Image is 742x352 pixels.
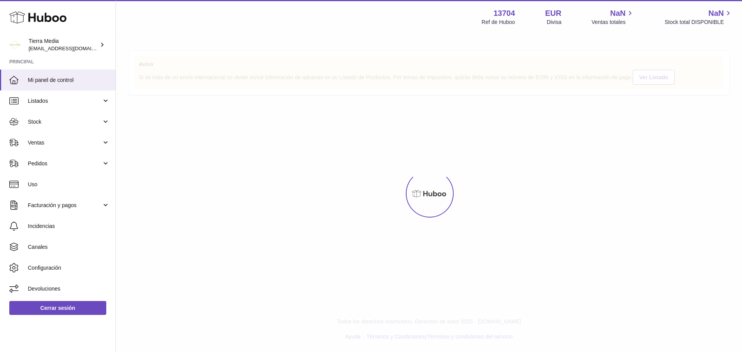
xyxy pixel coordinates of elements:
span: Ventas totales [592,19,635,26]
span: Canales [28,243,110,251]
span: Listados [28,97,102,105]
span: Facturación y pagos [28,202,102,209]
strong: 13704 [494,8,515,19]
a: NaN Stock total DISPONIBLE [665,8,733,26]
span: Configuración [28,264,110,272]
a: NaN Ventas totales [592,8,635,26]
strong: EUR [545,8,562,19]
span: Incidencias [28,223,110,230]
div: Tierra Media [29,37,98,52]
span: Devoluciones [28,285,110,292]
span: [EMAIL_ADDRESS][DOMAIN_NAME] [29,45,114,51]
span: Ventas [28,139,102,146]
img: internalAdmin-13704@internal.huboo.com [9,39,21,51]
span: Stock total DISPONIBLE [665,19,733,26]
div: Divisa [547,19,562,26]
span: Stock [28,118,102,126]
div: Ref de Huboo [482,19,515,26]
a: Cerrar sesión [9,301,106,315]
span: Uso [28,181,110,188]
span: Mi panel de control [28,77,110,84]
span: Pedidos [28,160,102,167]
span: NaN [708,8,724,19]
span: NaN [610,8,626,19]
